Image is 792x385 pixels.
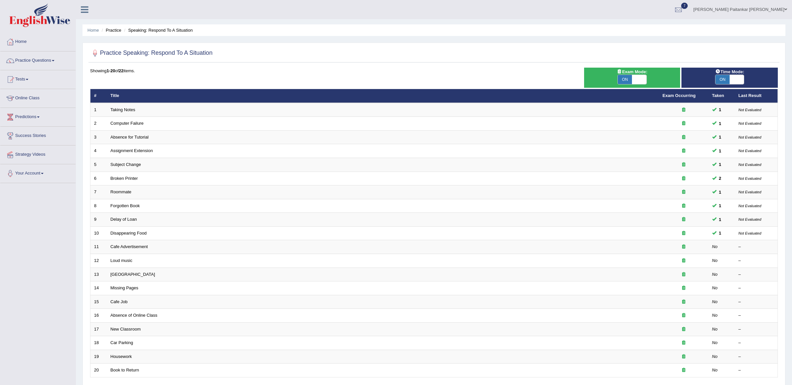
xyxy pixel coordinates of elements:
[663,176,705,182] div: Exam occurring question
[90,240,107,254] td: 11
[739,231,761,235] small: Not Evaluated
[739,190,761,194] small: Not Evaluated
[90,226,107,240] td: 10
[90,185,107,199] td: 7
[739,244,774,250] div: –
[712,244,718,249] em: No
[712,354,718,359] em: No
[107,89,659,103] th: Title
[0,145,76,162] a: Strategy Videos
[712,299,718,304] em: No
[111,327,141,332] a: New Classroom
[646,75,660,84] span: OFF
[739,121,761,125] small: Not Evaluated
[681,3,688,9] span: 7
[739,135,761,139] small: Not Evaluated
[739,326,774,333] div: –
[716,202,724,209] span: You can still take this question
[90,295,107,309] td: 15
[111,135,149,140] a: Absence for Tutorial
[744,75,758,84] span: OFF
[90,309,107,323] td: 16
[712,272,718,277] em: No
[90,48,213,58] h2: Practice Speaking: Respond To A Situation
[663,203,705,209] div: Exam occurring question
[716,230,724,237] span: You can still take this question
[712,313,718,318] em: No
[663,134,705,141] div: Exam occurring question
[111,368,139,372] a: Book to Return
[663,340,705,346] div: Exam occurring question
[663,230,705,237] div: Exam occurring question
[90,117,107,131] td: 2
[739,108,761,112] small: Not Evaluated
[739,163,761,167] small: Not Evaluated
[0,51,76,68] a: Practice Questions
[87,28,99,33] a: Home
[712,327,718,332] em: No
[111,162,141,167] a: Subject Change
[663,299,705,305] div: Exam occurring question
[739,258,774,264] div: –
[111,231,147,236] a: Disappearing Food
[716,120,724,127] span: You can still take this question
[0,108,76,124] a: Predictions
[739,367,774,373] div: –
[715,75,730,84] span: ON
[111,176,138,181] a: Broken Printer
[663,312,705,319] div: Exam occurring question
[90,336,107,350] td: 18
[0,33,76,49] a: Home
[712,285,718,290] em: No
[716,216,724,223] span: You can still take this question
[739,149,761,153] small: Not Evaluated
[739,340,774,346] div: –
[90,158,107,172] td: 5
[111,244,148,249] a: Cafe Advertisement
[90,350,107,364] td: 19
[111,189,132,194] a: Roommate
[90,103,107,117] td: 1
[111,313,157,318] a: Absence of Online Class
[111,203,140,208] a: Forgotten Book
[90,68,778,74] div: Showing of items.
[618,75,632,84] span: ON
[739,354,774,360] div: –
[614,68,650,75] span: Exam Mode:
[663,189,705,195] div: Exam occurring question
[0,70,76,87] a: Tests
[100,27,121,33] li: Practice
[663,285,705,291] div: Exam occurring question
[739,272,774,278] div: –
[663,120,705,127] div: Exam occurring question
[119,68,123,73] b: 22
[90,89,107,103] th: #
[663,107,705,113] div: Exam occurring question
[0,127,76,143] a: Success Stories
[712,368,718,372] em: No
[735,89,778,103] th: Last Result
[739,204,761,208] small: Not Evaluated
[111,299,128,304] a: Cafe Job
[111,148,153,153] a: Assignment Extension
[739,176,761,180] small: Not Evaluated
[111,217,137,222] a: Delay of Loan
[709,89,735,103] th: Taken
[111,285,139,290] a: Missing Pages
[90,199,107,213] td: 8
[739,299,774,305] div: –
[90,322,107,336] td: 17
[712,68,747,75] span: Time Mode:
[663,244,705,250] div: Exam occurring question
[716,161,724,168] span: You can still take this question
[716,134,724,141] span: You can still take this question
[90,364,107,377] td: 20
[0,89,76,106] a: Online Class
[663,216,705,223] div: Exam occurring question
[663,258,705,264] div: Exam occurring question
[739,312,774,319] div: –
[663,148,705,154] div: Exam occurring question
[716,147,724,154] span: You can still take this question
[107,68,115,73] b: 1-20
[716,189,724,196] span: You can still take this question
